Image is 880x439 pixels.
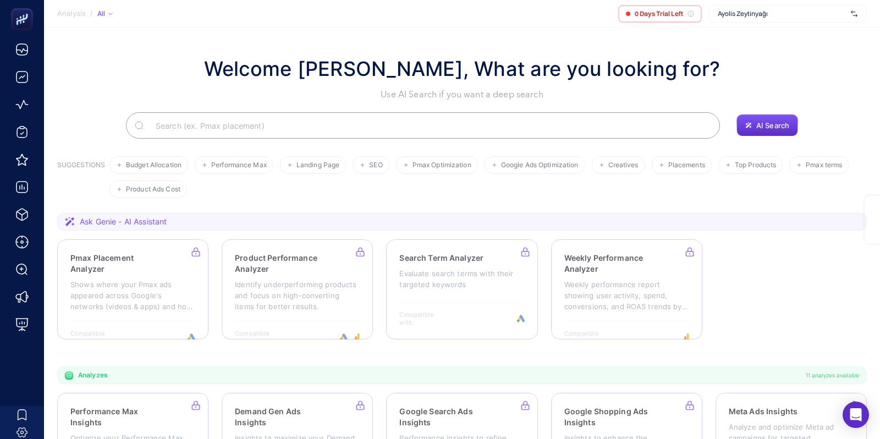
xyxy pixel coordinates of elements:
[851,8,857,19] img: svg%3e
[369,161,382,169] span: SEO
[756,121,789,130] span: AI Search
[501,161,579,169] span: Google Ads Optimization
[608,161,639,169] span: Creatives
[736,114,798,136] button: AI Search
[635,9,683,18] span: 0 Days Trial Left
[126,161,182,169] span: Budget Allocation
[126,185,180,194] span: Product Ads Cost
[735,161,776,169] span: Top Products
[57,9,86,18] span: Analysis
[806,161,842,169] span: Pmax terms
[204,54,721,84] h1: Welcome [PERSON_NAME], What are you looking for?
[386,239,537,339] a: Search Term AnalyzerEvaluate search terms with their targeted keywordsCompatible with:
[97,9,113,18] div: All
[668,161,705,169] span: Placements
[296,161,339,169] span: Landing Page
[204,88,721,101] p: Use AI Search if you want a deep search
[57,161,105,198] h3: SUGGESTIONS
[222,239,373,339] a: Product Performance AnalyzerIdentify underperforming products and focus on high-converting items ...
[90,9,93,18] span: /
[78,371,107,380] span: Analyzes
[57,239,208,339] a: Pmax Placement AnalyzerShows where your Pmax ads appeared across Google's networks (videos & apps...
[806,371,860,380] span: 11 analyzes available
[147,110,711,141] input: Search
[843,402,869,428] div: Open Intercom Messenger
[211,161,267,169] span: Performance Max
[718,9,846,18] span: Ayolis Zeytinyağı
[413,161,471,169] span: Pmax Optimization
[80,216,167,227] span: Ask Genie - AI Assistant
[551,239,702,339] a: Weekly Performance AnalyzerWeekly performance report showing user activity, spend, conversions, a...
